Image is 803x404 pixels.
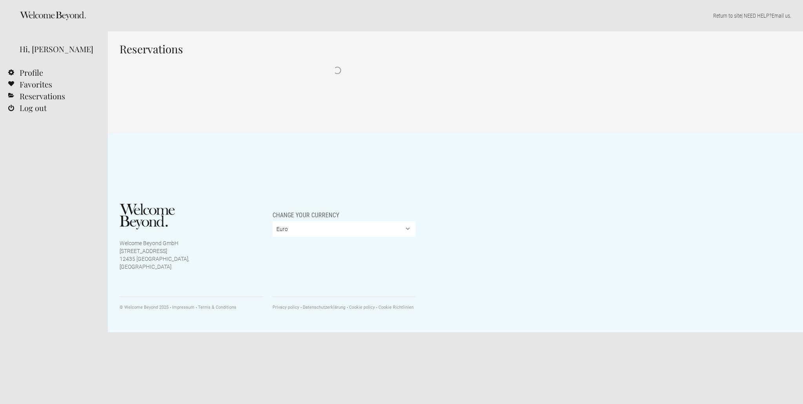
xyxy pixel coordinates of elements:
a: Privacy policy [273,305,299,310]
span: © Welcome Beyond 2025 [120,305,169,310]
a: Email us [772,13,790,19]
select: Change your currency [273,221,416,237]
span: Change your currency [273,204,339,219]
p: Welcome Beyond GmbH [STREET_ADDRESS] 12435 [GEOGRAPHIC_DATA], [GEOGRAPHIC_DATA] [120,239,189,271]
p: | NEED HELP? . [120,12,791,20]
a: Impressum [170,305,194,310]
h1: Reservations [120,43,555,55]
a: Return to site [713,13,741,19]
a: Terms & Conditions [196,305,236,310]
a: Datenschutzerklärung [300,305,345,310]
a: Cookie Richtlinien [376,305,414,310]
img: Welcome Beyond [120,204,175,229]
a: Cookie policy [347,305,375,310]
div: Hi, [PERSON_NAME] [20,43,96,55]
